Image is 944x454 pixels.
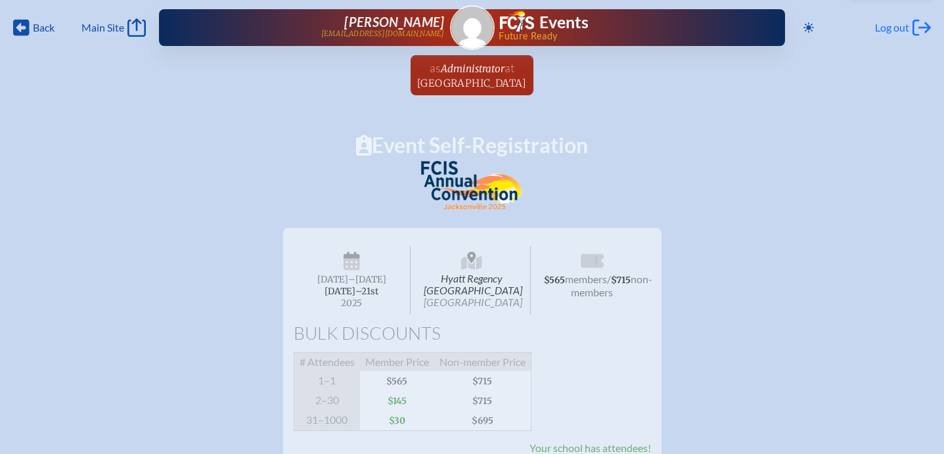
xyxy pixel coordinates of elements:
[434,411,531,431] span: $695
[451,7,493,49] img: Gravatar
[344,14,444,30] span: [PERSON_NAME]
[321,30,445,38] p: [EMAIL_ADDRESS][DOMAIN_NAME]
[294,371,360,391] span: 1–1
[421,161,524,210] img: FCIS Convention 2025
[571,273,652,298] span: non-members
[81,18,146,37] a: Main Site
[539,14,589,31] h1: Events
[424,296,522,308] span: [GEOGRAPHIC_DATA]
[607,273,611,285] span: /
[325,286,378,297] span: [DATE]–⁠21st
[294,353,360,372] span: # Attendees
[348,274,386,285] span: –[DATE]
[201,14,445,41] a: [PERSON_NAME][EMAIL_ADDRESS][DOMAIN_NAME]
[417,77,527,89] span: [GEOGRAPHIC_DATA]
[317,274,348,285] span: [DATE]
[500,11,744,41] div: FCIS Events — Future ready
[294,411,360,431] span: 31–1000
[450,5,495,50] a: Gravatar
[505,60,514,75] span: at
[360,411,434,431] span: $30
[611,275,631,286] span: $715
[360,353,434,372] span: Member Price
[500,11,589,34] a: FCIS LogoEvents
[875,21,909,34] span: Log out
[430,60,441,75] span: as
[33,21,55,34] span: Back
[529,442,651,454] span: Your school has attendees!
[412,55,532,95] a: asAdministratorat[GEOGRAPHIC_DATA]
[413,246,531,314] span: Hyatt Regency [GEOGRAPHIC_DATA]
[304,298,400,308] span: 2025
[565,273,607,285] span: members
[434,391,531,411] span: $715
[81,21,124,34] span: Main Site
[500,11,534,32] img: Florida Council of Independent Schools
[434,371,531,391] span: $715
[294,325,651,342] h1: Bulk Discounts
[499,32,743,41] span: Future Ready
[360,391,434,411] span: $145
[434,353,531,372] span: Non-member Price
[544,275,565,286] span: $565
[294,391,360,411] span: 2–30
[441,62,505,75] span: Administrator
[360,371,434,391] span: $565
